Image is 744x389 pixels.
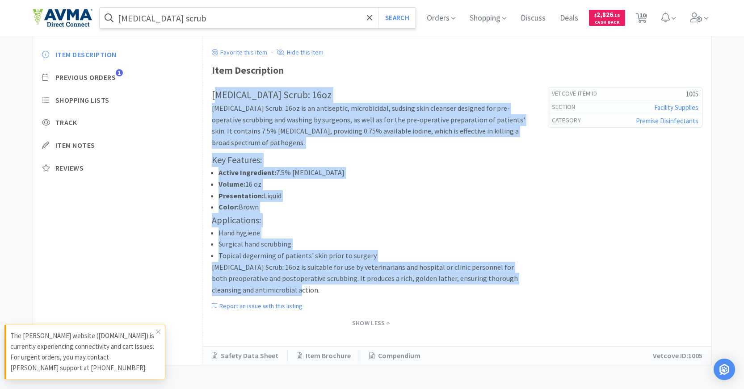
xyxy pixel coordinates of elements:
span: 1 [116,69,123,76]
strong: Presentation: [219,191,264,200]
a: Premise Disinfectants [636,117,698,125]
p: Report an issue with this listing [217,302,303,310]
a: Facility Supplies [654,103,698,112]
span: Previous Orders [55,73,116,82]
li: Hand hygiene [219,227,530,239]
p: [MEDICAL_DATA] Scrub: 16oz is suitable for use by veterinarians and hospital or clinic personnel ... [212,262,530,296]
p: Hide this item [285,48,324,56]
li: 16 oz [219,179,530,190]
h6: Vetcove Item Id [552,89,605,98]
span: Show Less [352,319,390,327]
a: Deals [556,14,582,22]
span: Shopping Lists [55,96,109,105]
strong: Active Ingredient: [219,168,276,177]
div: Open Intercom Messenger [714,359,735,380]
h5: 1005 [604,89,698,99]
p: The [PERSON_NAME] website ([DOMAIN_NAME]) is currently experiencing connectivity and cart issues.... [10,330,156,373]
span: Item Notes [55,141,95,150]
h2: [MEDICAL_DATA] Scrub: 16oz [212,87,530,103]
strong: Volume: [219,180,245,188]
a: Compendium [360,350,429,362]
a: $2,826.18Cash Back [589,6,625,30]
span: Reviews [55,163,84,173]
h6: Category [552,116,588,125]
li: Topical degerming of patients' skin prior to surgery [219,250,530,262]
span: . 18 [613,13,620,18]
span: 2,826 [594,10,620,19]
img: e4e33dab9f054f5782a47901c742baa9_102.png [33,8,92,27]
strong: Color: [219,202,239,211]
li: Liquid [219,190,530,202]
a: 10 [632,15,651,23]
input: Search by item, sku, manufacturer, ingredient, size... [100,8,416,28]
li: Surgical hand scrubbing [219,238,530,250]
p: [MEDICAL_DATA] Scrub: 16oz is an antiseptic, microbicidal, sudsing skin cleanser designed for pre... [212,103,530,148]
li: Brown [219,201,530,213]
a: Discuss [517,14,549,22]
span: Cash Back [594,20,620,26]
span: Track [55,118,77,127]
a: Safety Data Sheet [212,350,288,362]
a: Item Brochure [288,350,360,362]
h6: Section [552,103,583,112]
button: Search [378,8,416,28]
div: · [271,46,273,58]
h3: Key Features: [212,153,530,167]
div: Item Description [212,63,702,78]
span: Item Description [55,50,117,59]
p: Favorite this item [218,48,267,56]
li: 7.5% [MEDICAL_DATA] [219,167,530,179]
h3: Applications: [212,213,530,227]
span: $ [594,13,597,18]
p: Vetcove ID: 1005 [653,350,702,362]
